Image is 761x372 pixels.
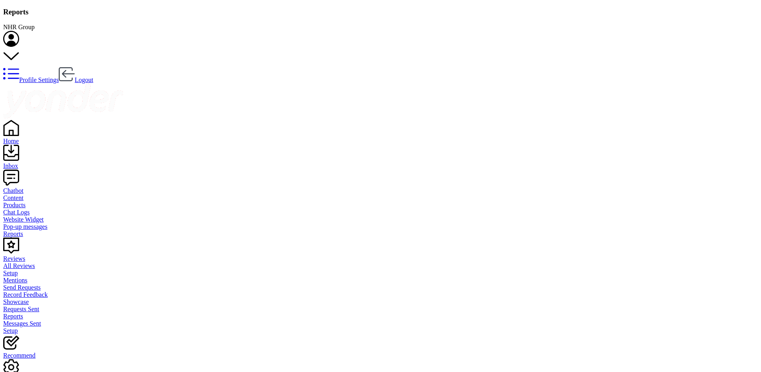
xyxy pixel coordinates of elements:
[3,248,758,262] a: Reviews
[3,277,758,284] a: Mentions
[3,223,758,230] a: Pop-up messages
[3,209,758,216] a: Chat Logs
[3,262,758,270] a: All Reviews
[3,76,59,83] a: Profile Settings
[3,313,758,320] a: Reports
[3,320,758,327] a: Messages Sent
[3,284,758,291] a: Send Requests
[3,255,758,262] div: Reviews
[3,138,758,145] div: Home
[59,76,93,83] a: Logout
[3,327,758,334] a: Setup
[3,8,758,16] h3: Reports
[3,180,758,194] a: Chatbot
[3,216,758,223] a: Website Widget
[3,187,758,194] div: Chatbot
[3,291,758,298] a: Record Feedback
[3,155,758,170] a: Inbox
[3,194,758,202] a: Content
[3,298,758,306] a: Showcase
[3,352,758,359] div: Recommend
[3,202,758,209] a: Products
[3,345,758,359] a: Recommend
[3,130,758,145] a: Home
[3,162,758,170] div: Inbox
[3,84,123,118] img: yonder-white-logo.png
[3,270,758,277] a: Setup
[3,24,758,31] div: NHR Group
[3,230,758,238] a: Reports
[3,306,758,313] a: Requests Sent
